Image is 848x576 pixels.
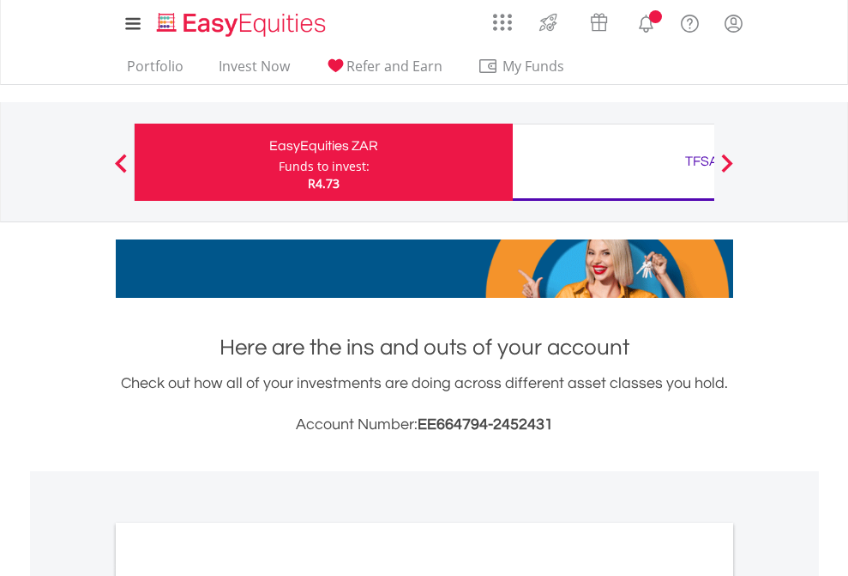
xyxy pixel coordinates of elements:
[712,4,755,42] a: My Profile
[574,4,624,36] a: Vouchers
[418,416,553,433] span: EE664794-2452431
[482,4,523,32] a: AppsGrid
[104,162,138,179] button: Previous
[150,4,333,39] a: Home page
[318,58,449,84] a: Refer and Earn
[153,10,333,39] img: EasyEquities_Logo.png
[279,158,370,175] div: Funds to invest:
[212,58,297,84] a: Invest Now
[534,9,562,36] img: thrive-v2.svg
[478,55,590,77] span: My Funds
[585,9,613,36] img: vouchers-v2.svg
[116,372,733,437] div: Check out how all of your investments are doing across different asset classes you hold.
[308,175,340,191] span: R4.73
[116,413,733,437] h3: Account Number:
[710,162,744,179] button: Next
[493,13,512,32] img: grid-menu-icon.svg
[624,4,668,39] a: Notifications
[145,134,502,158] div: EasyEquities ZAR
[116,332,733,363] h1: Here are the ins and outs of your account
[668,4,712,39] a: FAQ's and Support
[116,239,733,298] img: EasyMortage Promotion Banner
[120,58,190,84] a: Portfolio
[346,57,442,76] span: Refer and Earn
